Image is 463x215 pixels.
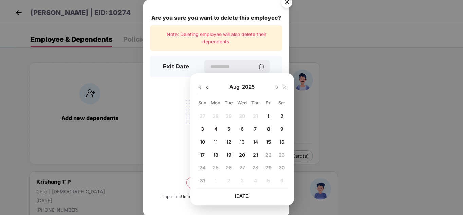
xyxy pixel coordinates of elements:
[276,100,288,106] div: Sat
[280,126,283,132] span: 9
[267,126,270,132] span: 8
[213,152,218,158] span: 18
[150,25,282,51] div: Note: Deleting employee will also delete their dependents.
[197,85,202,90] img: svg+xml;base64,PHN2ZyB4bWxucz0iaHR0cDovL3d3dy53My5vcmcvMjAwMC9zdmciIHdpZHRoPSIxNiIgaGVpZ2h0PSIxNi...
[227,126,230,132] span: 5
[197,100,208,106] div: Sun
[274,85,280,90] img: svg+xml;base64,PHN2ZyBpZD0iRHJvcGRvd24tMzJ4MzIiIHhtbG5zPSJodHRwOi8vd3d3LnczLm9yZy8yMDAwL3N2ZyIgd2...
[242,84,255,90] span: 2025
[240,139,245,145] span: 13
[259,64,264,69] img: svg+xml;base64,PHN2ZyBpZD0iQ2FsZW5kYXItMzJ4MzIiIHhtbG5zPSJodHRwOi8vd3d3LnczLm9yZy8yMDAwL3N2ZyIgd2...
[178,96,254,149] img: svg+xml;base64,PHN2ZyB4bWxucz0iaHR0cDovL3d3dy53My5vcmcvMjAwMC9zdmciIHdpZHRoPSIyMjQiIGhlaWdodD0iMT...
[210,100,222,106] div: Mon
[280,113,283,119] span: 2
[239,152,245,158] span: 20
[150,14,282,22] div: Are you sure you want to delete this employee?
[282,85,288,90] img: svg+xml;base64,PHN2ZyB4bWxucz0iaHR0cDovL3d3dy53My5vcmcvMjAwMC9zdmciIHdpZHRoPSIxNiIgaGVpZ2h0PSIxNi...
[205,85,210,90] img: svg+xml;base64,PHN2ZyBpZD0iRHJvcGRvd24tMzJ4MzIiIHhtbG5zPSJodHRwOi8vd3d3LnczLm9yZy8yMDAwL3N2ZyIgd2...
[223,100,235,106] div: Tue
[235,193,250,199] span: [DATE]
[263,100,275,106] div: Fri
[236,100,248,106] div: Wed
[214,126,217,132] span: 4
[253,139,258,145] span: 14
[229,84,242,90] span: Aug
[163,62,189,71] h3: Exit Date
[226,139,231,145] span: 12
[249,100,261,106] div: Thu
[186,177,246,189] button: Delete permanently
[214,139,218,145] span: 11
[200,139,205,145] span: 10
[253,152,258,158] span: 21
[162,194,270,200] div: Important! Information once deleted, can’t be recovered.
[226,152,231,158] span: 19
[241,126,244,132] span: 6
[200,152,205,158] span: 17
[254,126,257,132] span: 7
[266,139,271,145] span: 15
[201,126,204,132] span: 3
[279,139,284,145] span: 16
[267,113,270,119] span: 1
